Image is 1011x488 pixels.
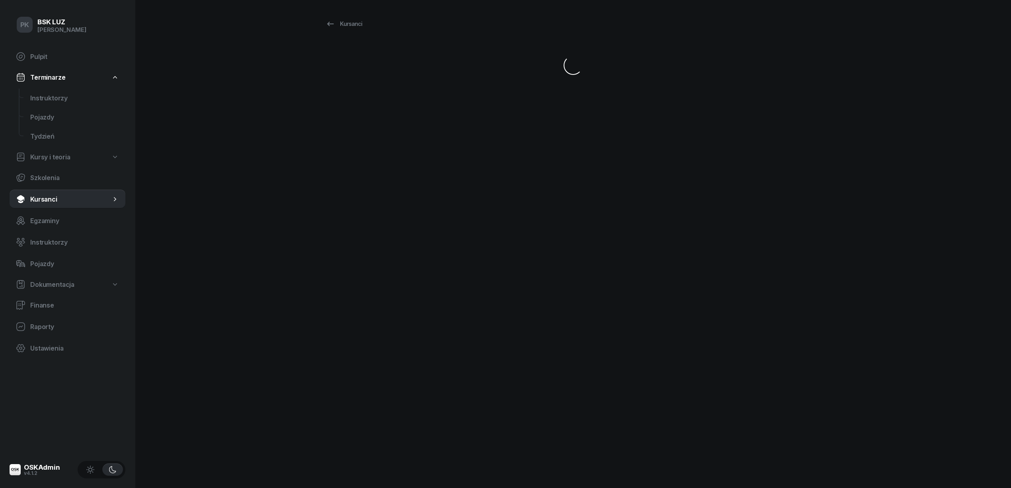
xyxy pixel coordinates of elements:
[30,133,119,140] span: Tydzień
[10,47,125,66] a: Pulpit
[30,302,119,309] span: Finanse
[37,26,86,33] div: [PERSON_NAME]
[30,281,74,288] span: Dokumentacja
[10,168,125,187] a: Szkolenia
[30,74,65,81] span: Terminarze
[37,19,86,25] div: BSK LUZ
[24,127,125,146] a: Tydzień
[30,239,119,246] span: Instruktorzy
[30,323,119,331] span: Raporty
[10,317,125,336] a: Raporty
[24,471,60,476] div: v4.1.2
[24,88,125,108] a: Instruktorzy
[24,464,60,471] div: OSKAdmin
[30,217,119,225] span: Egzaminy
[20,22,29,28] span: PK
[30,53,119,61] span: Pulpit
[30,153,70,161] span: Kursy i teoria
[10,296,125,315] a: Finanse
[326,19,362,29] div: Kursanci
[30,114,119,121] span: Pojazdy
[24,108,125,127] a: Pojazdy
[10,233,125,252] a: Instruktorzy
[10,276,125,293] a: Dokumentacja
[10,254,125,273] a: Pojazdy
[10,464,21,475] img: logo-xs@2x.png
[30,94,119,102] span: Instruktorzy
[30,260,119,268] span: Pojazdy
[10,190,125,209] a: Kursanci
[10,339,125,358] a: Ustawienia
[10,69,125,86] a: Terminarze
[318,16,369,32] a: Kursanci
[30,174,119,182] span: Szkolenia
[30,345,119,352] span: Ustawienia
[30,196,111,203] span: Kursanci
[10,211,125,230] a: Egzaminy
[10,148,125,166] a: Kursy i teoria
